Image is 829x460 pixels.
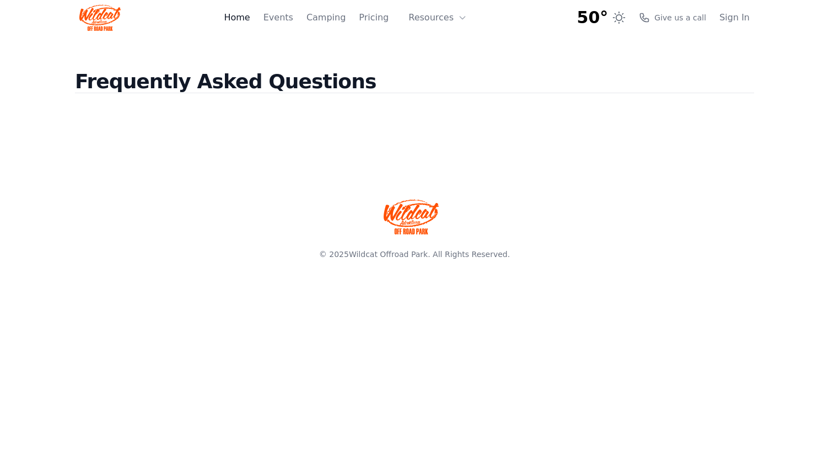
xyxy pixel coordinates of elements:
h2: Frequently Asked Questions [75,71,754,111]
a: Give us a call [639,12,706,23]
span: Give us a call [654,12,706,23]
button: Resources [402,7,473,29]
a: Sign In [719,11,750,24]
img: Wildcat Offroad park [384,199,439,234]
a: Camping [306,11,346,24]
span: © 2025 . All Rights Reserved. [319,250,510,259]
a: Home [224,11,250,24]
img: Wildcat Logo [79,4,121,31]
a: Pricing [359,11,389,24]
span: 50° [577,8,609,28]
a: Wildcat Offroad Park [349,250,428,259]
a: Events [263,11,293,24]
